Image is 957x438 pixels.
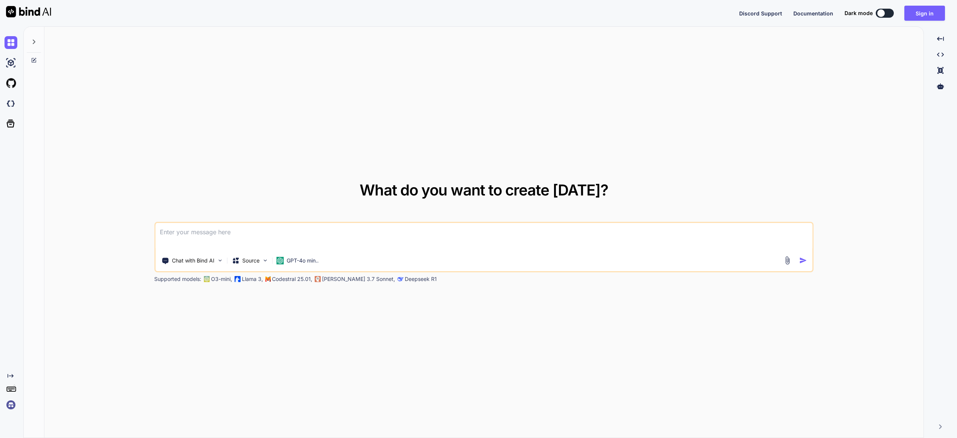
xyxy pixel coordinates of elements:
[5,97,17,110] img: darkCloudIdeIcon
[793,10,833,17] span: Documentation
[211,275,232,283] p: O3-mini,
[272,275,312,283] p: Codestral 25.01,
[739,10,782,17] span: Discord Support
[845,9,873,17] span: Dark mode
[783,256,792,265] img: attachment
[154,275,201,283] p: Supported models:
[242,257,260,264] p: Source
[799,256,807,264] img: icon
[314,276,321,282] img: claude
[262,257,268,264] img: Pick Models
[276,257,284,264] img: GPT-4o mini
[287,257,319,264] p: GPT-4o min..
[405,275,437,283] p: Deepseek R1
[6,6,51,17] img: Bind AI
[322,275,395,283] p: [PERSON_NAME] 3.7 Sonnet,
[904,6,945,21] button: Sign in
[217,257,223,264] img: Pick Tools
[234,276,240,282] img: Llama2
[5,398,17,411] img: signin
[204,276,210,282] img: GPT-4
[397,276,403,282] img: claude
[5,56,17,69] img: ai-studio
[739,9,782,17] button: Discord Support
[242,275,263,283] p: Llama 3,
[265,276,270,282] img: Mistral-AI
[360,181,608,199] span: What do you want to create [DATE]?
[5,77,17,90] img: githubLight
[793,9,833,17] button: Documentation
[5,36,17,49] img: chat
[172,257,214,264] p: Chat with Bind AI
